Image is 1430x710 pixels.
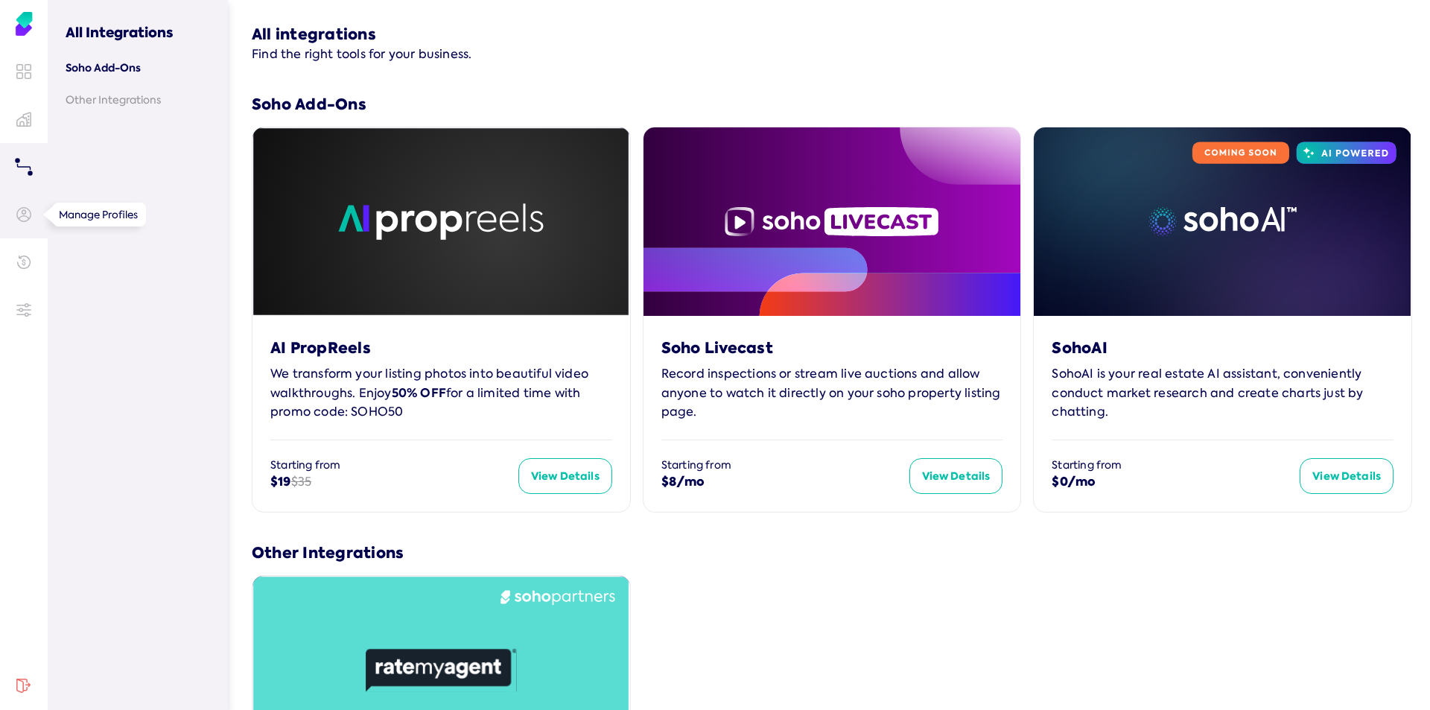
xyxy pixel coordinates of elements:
[1052,458,1300,473] div: Starting from
[12,12,36,36] img: Soho Agent Portal Home
[909,458,1003,494] button: View Details
[661,337,1003,358] div: Soho Livecast
[518,458,612,494] button: View Details
[392,384,446,402] b: 50% OFF
[270,337,612,358] div: AI PropReels
[252,45,471,64] p: Find the right tools for your business.
[661,364,1003,422] div: Record inspections or stream live auctions and allow anyone to watch it directly on your soho pro...
[252,542,1412,563] h3: Other Integrations
[661,458,909,473] div: Starting from
[270,472,518,492] div: $19
[270,364,612,422] div: We transform your listing photos into beautiful video walkthroughs. Enjoy for a limited time with...
[661,472,909,492] div: $8/mo
[1052,472,1300,492] div: $0/mo
[66,60,210,75] a: Soho Add-Ons
[252,94,1412,115] h3: Soho Add-Ons
[66,6,210,42] h3: All Integrations
[291,474,312,489] span: $35
[252,6,471,45] h2: All integrations
[270,458,518,473] div: Starting from
[1300,458,1394,494] button: View Details
[1052,364,1394,422] div: SohoAI is your real estate AI assistant, conveniently conduct market research and create charts j...
[66,93,210,107] a: Other Integrations
[1052,337,1394,358] div: SohoAI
